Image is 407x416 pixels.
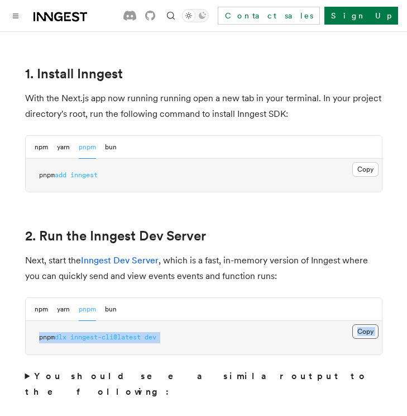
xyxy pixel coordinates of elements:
[9,9,22,22] button: Toggle navigation
[70,171,98,179] span: inngest
[35,136,48,159] button: npm
[57,298,70,321] button: yarn
[25,91,382,122] p: With the Next.js app now running running open a new tab in your terminal. In your project directo...
[79,136,96,159] button: pnpm
[352,324,379,339] button: Copy
[70,333,141,341] span: inngest-cli@latest
[25,66,123,82] a: 1. Install Inngest
[39,333,55,341] span: pnpm
[25,371,368,397] strong: You should see a similar output to the following:
[55,171,66,179] span: add
[81,255,159,266] a: Inngest Dev Server
[79,298,96,321] button: pnpm
[25,253,382,284] p: Next, start the , which is a fast, in-memory version of Inngest where you can quickly send and vi...
[35,298,48,321] button: npm
[55,333,66,341] span: dlx
[57,136,70,159] button: yarn
[25,228,206,244] a: 2. Run the Inngest Dev Server
[105,298,117,321] button: bun
[39,171,55,179] span: pnpm
[324,7,398,25] a: Sign Up
[352,162,379,177] button: Copy
[145,333,156,341] span: dev
[164,9,178,22] button: Find something...
[105,136,117,159] button: bun
[182,9,209,22] button: Toggle dark mode
[25,368,382,400] summary: You should see a similar output to the following:
[218,7,320,25] a: Contact sales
